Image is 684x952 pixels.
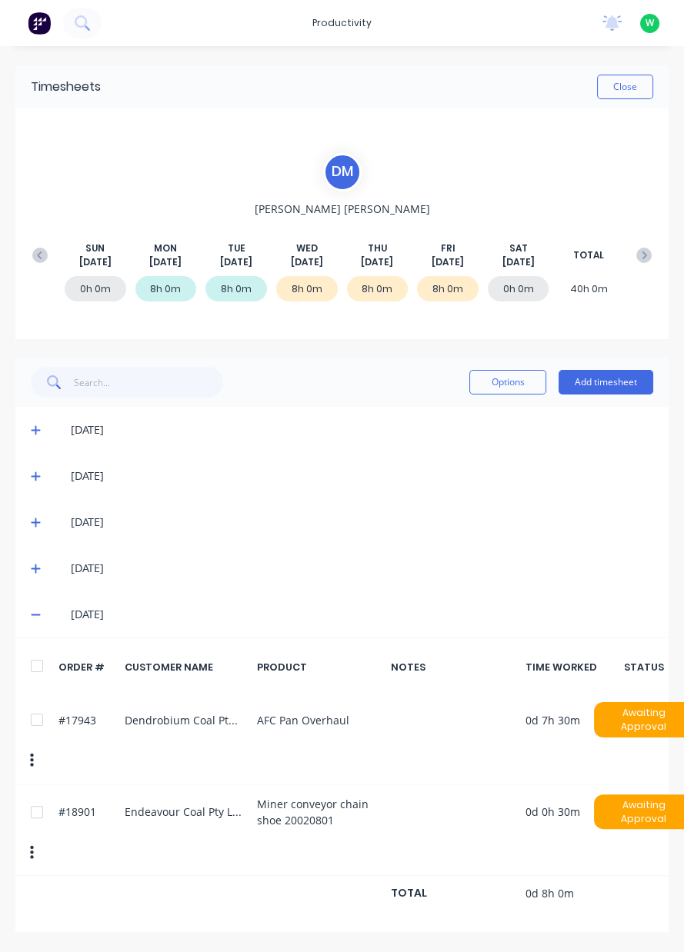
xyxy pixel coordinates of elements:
[149,255,182,269] span: [DATE]
[65,276,126,301] div: 0h 0m
[502,255,535,269] span: [DATE]
[154,241,177,255] span: MON
[228,241,245,255] span: TUE
[276,276,338,301] div: 8h 0m
[28,12,51,35] img: Factory
[559,370,653,394] button: Add timesheet
[58,660,116,674] div: ORDER #
[205,276,267,301] div: 8h 0m
[71,560,653,577] div: [DATE]
[296,241,318,255] span: WED
[347,276,409,301] div: 8h 0m
[255,201,430,217] span: [PERSON_NAME] [PERSON_NAME]
[597,75,653,99] button: Close
[440,241,455,255] span: FRI
[257,660,382,674] div: PRODUCT
[135,276,197,301] div: 8h 0m
[74,367,224,398] input: Search...
[646,16,654,30] span: W
[361,255,393,269] span: [DATE]
[71,514,653,531] div: [DATE]
[526,660,626,674] div: TIME WORKED
[469,370,546,394] button: Options
[488,276,549,301] div: 0h 0m
[71,468,653,484] div: [DATE]
[71,421,653,438] div: [DATE]
[323,153,362,191] div: D M
[558,276,619,301] div: 40h 0m
[85,241,105,255] span: SUN
[573,248,604,262] span: TOTAL
[220,255,252,269] span: [DATE]
[291,255,323,269] span: [DATE]
[31,78,101,96] div: Timesheets
[79,255,112,269] span: [DATE]
[509,241,528,255] span: SAT
[71,606,653,623] div: [DATE]
[125,660,248,674] div: CUSTOMER NAME
[417,276,479,301] div: 8h 0m
[432,255,464,269] span: [DATE]
[368,241,387,255] span: THU
[391,660,516,674] div: NOTES
[305,12,379,35] div: productivity
[634,660,653,674] div: STATUS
